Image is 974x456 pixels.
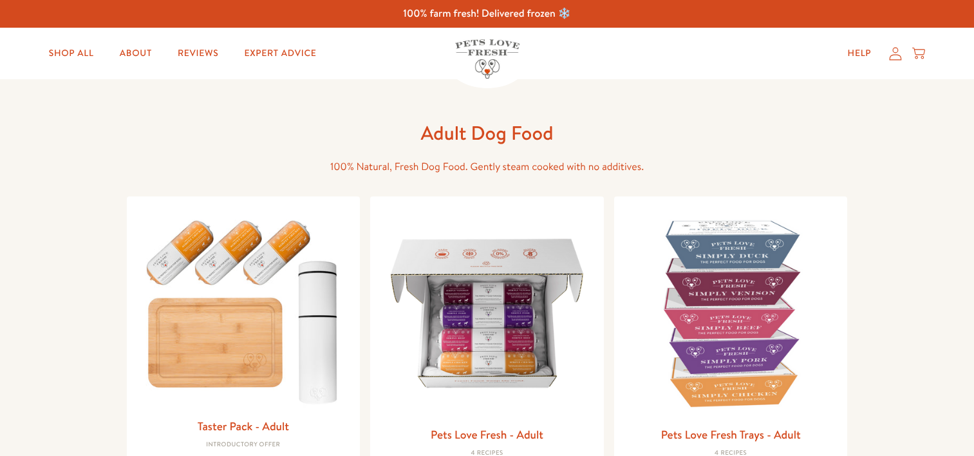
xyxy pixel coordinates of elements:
[661,426,801,442] a: Pets Love Fresh Trays - Adult
[431,426,543,442] a: Pets Love Fresh - Adult
[137,441,350,449] div: Introductory Offer
[455,39,520,79] img: Pets Love Fresh
[330,160,644,174] span: 100% Natural, Fresh Dog Food. Gently steam cooked with no additives.
[198,418,289,434] a: Taster Pack - Adult
[137,207,350,411] img: Taster Pack - Adult
[109,41,162,66] a: About
[234,41,326,66] a: Expert Advice
[838,41,882,66] a: Help
[39,41,104,66] a: Shop All
[624,207,838,420] img: Pets Love Fresh Trays - Adult
[167,41,229,66] a: Reviews
[281,120,693,146] h1: Adult Dog Food
[380,207,594,420] img: Pets Love Fresh - Adult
